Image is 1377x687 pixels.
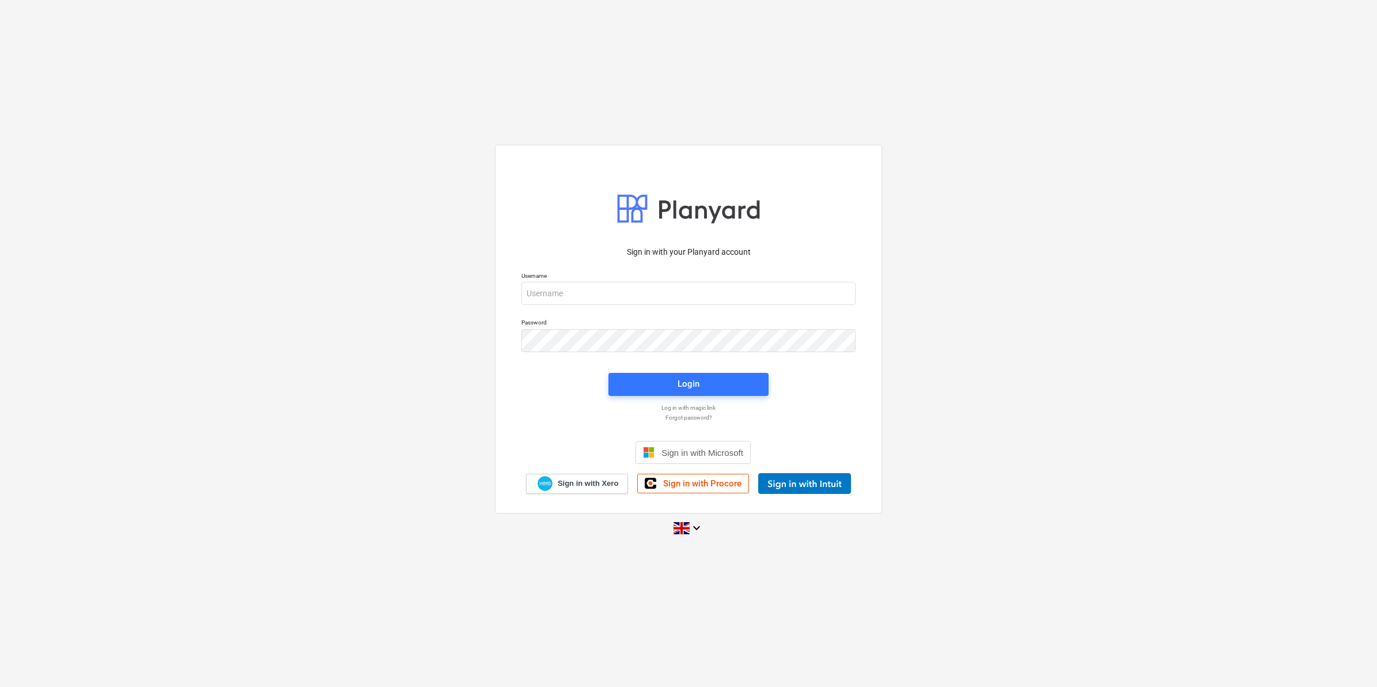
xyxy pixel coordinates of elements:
i: keyboard_arrow_down [690,521,703,535]
img: Xero logo [538,476,553,492]
a: Sign in with Xero [526,474,629,494]
span: Sign in with Microsoft [661,448,743,458]
img: Microsoft logo [643,447,655,458]
button: Login [608,373,769,396]
span: Sign in with Procore [663,478,742,489]
div: Login [678,376,699,391]
a: Forgot password? [516,414,861,421]
a: Log in with magic link [516,404,861,412]
p: Sign in with your Planyard account [521,246,856,258]
p: Username [521,272,856,282]
span: Sign in with Xero [558,478,618,489]
p: Password [521,319,856,329]
a: Sign in with Procore [637,474,749,493]
input: Username [521,282,856,305]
